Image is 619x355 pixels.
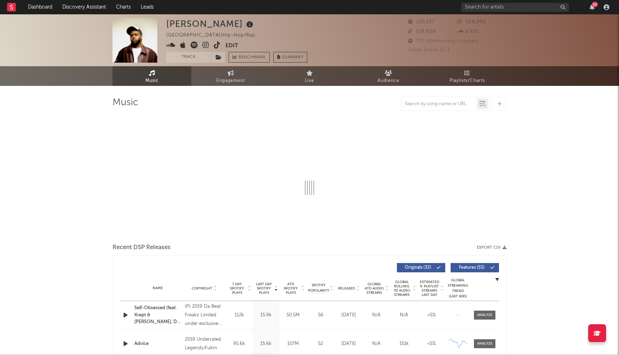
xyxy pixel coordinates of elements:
button: Summary [273,52,307,63]
button: 10 [590,4,595,10]
span: Audience [378,77,399,85]
div: [DATE] [337,340,361,347]
div: [GEOGRAPHIC_DATA] | Hip-Hop/Rap [166,31,264,40]
div: Global Streaming Trend (Last 60D) [447,278,469,299]
div: (P) 2019 Da Beat Freakz Limited under exclusive licence to Sony Music Entertainment UK Limited [185,302,224,328]
div: <5% [419,312,443,319]
span: 7 Day Spotify Plays [227,282,246,295]
span: 225,137 [408,20,435,24]
div: 2018 Underrated Legends/Fukm [185,335,224,352]
span: 519,600 [408,29,436,34]
div: 52 [308,340,333,347]
button: Features(55) [451,263,499,272]
input: Search by song name or URL [401,101,477,107]
a: Engagement [191,66,270,86]
a: Self-Obsessed (feat. Krept & [PERSON_NAME], D-Block Europe & [PERSON_NAME]) [134,305,181,326]
div: 151k [392,340,416,347]
span: Playlists/Charts [450,77,485,85]
span: 568,008 [457,20,486,24]
span: ATD Spotify Plays [281,282,300,295]
div: [PERSON_NAME] [166,18,255,30]
span: Copyright [192,286,212,291]
span: Global Rolling 7D Audio Streams [392,280,412,297]
span: Summary [282,55,303,59]
span: Engagement [216,77,245,85]
span: Last Day Spotify Plays [254,282,273,295]
span: Jump Score: 32.3 [408,48,450,52]
span: 8,671 [457,29,479,34]
div: N/A [364,340,388,347]
button: Track [166,52,211,63]
div: 15.9k [254,312,278,319]
button: Originals(32) [397,263,445,272]
input: Search for artists [461,3,569,12]
span: Benchmark [239,53,266,62]
span: Estimated % Playlist Streams Last Day [419,280,439,297]
div: 10 [592,2,598,7]
span: Originals ( 32 ) [402,266,435,270]
div: 15.6k [254,340,278,347]
div: [DATE] [337,312,361,319]
div: Name [134,286,181,291]
a: Playlists/Charts [428,66,507,86]
button: Export CSV [477,245,507,250]
span: Recent DSP Releases [112,243,171,252]
div: 107M [281,340,304,347]
span: Released [338,286,355,291]
div: 56 [308,312,333,319]
a: Advice [134,340,181,347]
div: <5% [419,340,443,347]
button: Edit [225,42,238,50]
span: 771,934 Monthly Listeners [408,39,479,44]
a: Live [270,66,349,86]
span: Live [305,77,314,85]
div: N/A [392,312,416,319]
span: Spotify Popularity [308,283,329,293]
span: Features ( 55 ) [455,266,488,270]
a: Music [112,66,191,86]
div: 95.6k [227,340,251,347]
div: N/A [364,312,388,319]
a: Audience [349,66,428,86]
a: Benchmark [229,52,270,63]
span: Music [145,77,159,85]
div: 112k [227,312,251,319]
span: Global ATD Audio Streams [364,282,384,295]
div: 50.5M [281,312,304,319]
